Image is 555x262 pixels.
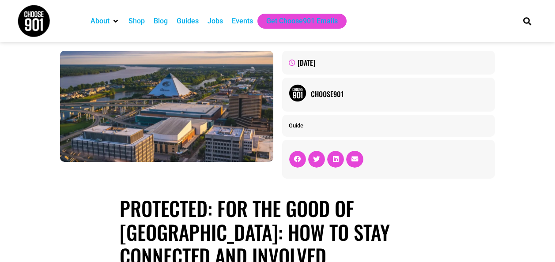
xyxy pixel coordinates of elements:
a: Choose901 [311,89,489,99]
div: Search [520,14,534,28]
div: About [86,14,124,29]
div: Share on twitter [308,151,325,168]
img: Picture of Choose901 [289,84,306,102]
a: Shop [128,16,145,26]
div: Share on email [346,151,363,168]
a: Guides [177,16,199,26]
a: Jobs [208,16,223,26]
a: About [91,16,109,26]
div: Share on linkedin [327,151,344,168]
a: Blog [154,16,168,26]
a: Events [232,16,253,26]
time: [DATE] [298,57,315,68]
nav: Main nav [86,14,508,29]
a: Get Choose901 Emails [266,16,338,26]
div: Share on facebook [289,151,306,168]
a: Guide [289,122,303,129]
